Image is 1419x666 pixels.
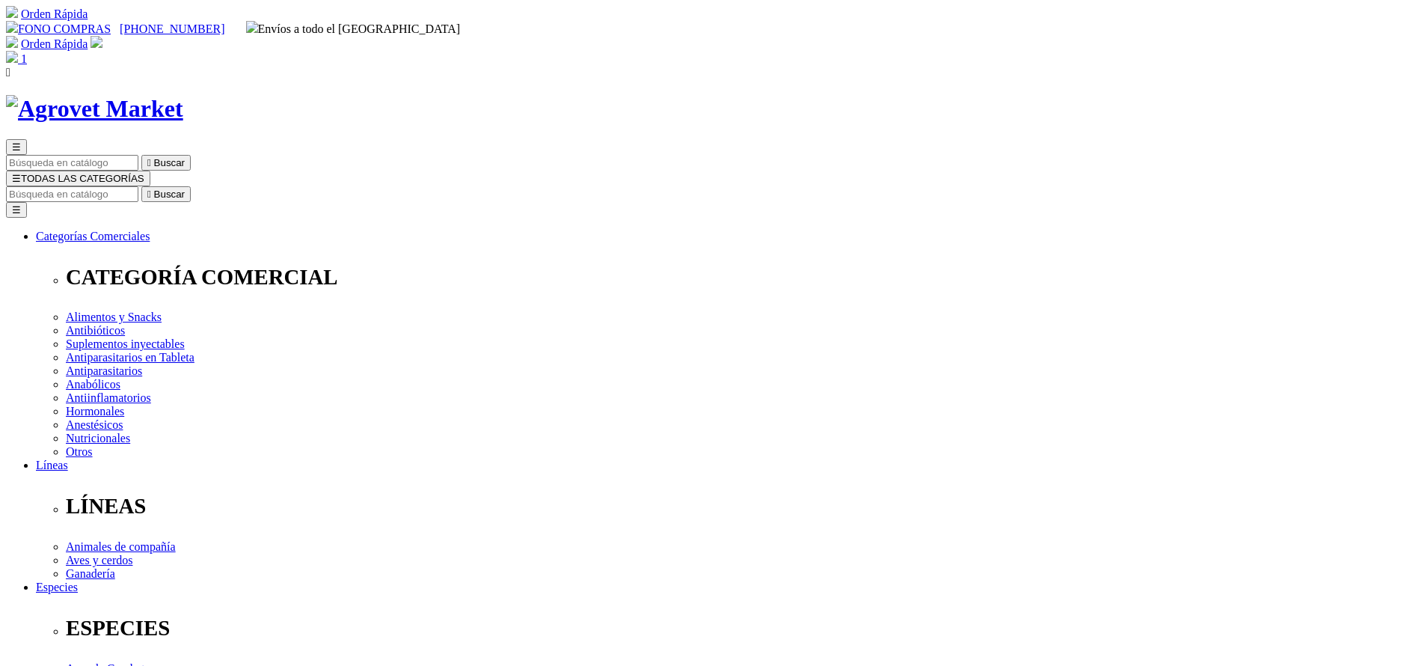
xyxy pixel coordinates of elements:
[66,391,151,404] a: Antiinflamatorios
[6,51,18,63] img: shopping-bag.svg
[154,189,185,200] span: Buscar
[66,378,120,391] a: Anabólicos
[66,418,123,431] a: Anestésicos
[6,202,27,218] button: ☰
[6,22,111,35] a: FONO COMPRAS
[141,186,191,202] button:  Buscar
[66,445,93,458] a: Otros
[6,66,10,79] i: 
[147,189,151,200] i: 
[66,494,1413,519] p: LÍNEAS
[6,171,150,186] button: ☰TODAS LAS CATEGORÍAS
[66,616,1413,641] p: ESPECIES
[12,141,21,153] span: ☰
[66,337,185,350] a: Suplementos inyectables
[66,324,125,337] a: Antibióticos
[246,21,258,33] img: delivery-truck.svg
[66,364,142,377] a: Antiparasitarios
[7,504,258,659] iframe: Brevo live chat
[91,36,102,48] img: user.svg
[147,157,151,168] i: 
[6,36,18,48] img: shopping-cart.svg
[6,6,18,18] img: shopping-cart.svg
[91,37,102,50] a: Acceda a su cuenta de cliente
[141,155,191,171] button:  Buscar
[6,95,183,123] img: Agrovet Market
[6,21,18,33] img: phone.svg
[6,155,138,171] input: Buscar
[21,52,27,65] span: 1
[12,173,21,184] span: ☰
[66,265,1413,290] p: CATEGORÍA COMERCIAL
[120,22,224,35] a: [PHONE_NUMBER]
[66,432,130,444] a: Nutricionales
[36,230,150,242] a: Categorías Comerciales
[154,157,185,168] span: Buscar
[6,186,138,202] input: Buscar
[36,459,68,471] a: Líneas
[21,7,88,20] a: Orden Rápida
[66,351,194,364] a: Antiparasitarios en Tableta
[66,311,162,323] a: Alimentos y Snacks
[6,139,27,155] button: ☰
[66,405,124,418] a: Hormonales
[21,37,88,50] a: Orden Rápida
[6,52,27,65] a: 1
[246,22,461,35] span: Envíos a todo el [GEOGRAPHIC_DATA]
